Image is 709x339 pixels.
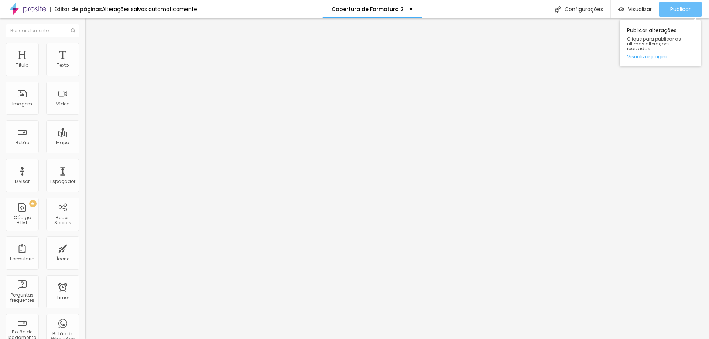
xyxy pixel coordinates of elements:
[670,6,691,12] span: Publicar
[56,256,69,262] div: Ícone
[555,6,561,13] img: Icone
[57,63,69,68] div: Texto
[56,101,69,107] div: Vídeo
[71,28,75,33] img: Icone
[627,37,693,51] span: Clique para publicar as ultimas alterações reaizadas
[332,7,404,12] p: Cobertura de Formatura 2
[56,295,69,300] div: Timer
[16,140,29,145] div: Botão
[48,215,77,226] div: Redes Sociais
[12,101,32,107] div: Imagem
[56,140,69,145] div: Mapa
[102,7,197,12] div: Alterações salvas automaticamente
[10,256,34,262] div: Formulário
[7,293,37,303] div: Perguntas frequentes
[6,24,79,37] input: Buscar elemento
[15,179,30,184] div: Divisor
[50,7,102,12] div: Editor de páginas
[618,6,624,13] img: view-1.svg
[659,2,702,17] button: Publicar
[7,215,37,226] div: Código HTML
[16,63,28,68] div: Título
[50,179,75,184] div: Espaçador
[628,6,652,12] span: Visualizar
[85,18,709,339] iframe: Editor
[627,54,693,59] a: Visualizar página
[611,2,659,17] button: Visualizar
[620,20,701,66] div: Publicar alterações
